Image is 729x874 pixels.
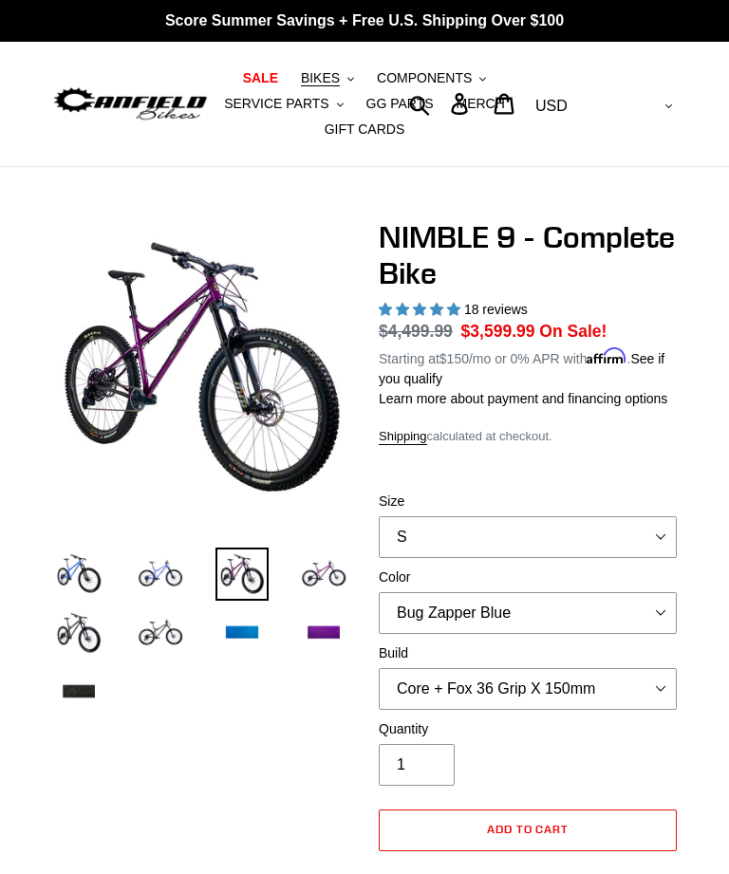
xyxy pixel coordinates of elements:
label: Quantity [379,719,677,739]
span: SERVICE PARTS [224,96,328,112]
span: 18 reviews [464,302,528,317]
span: 4.89 stars [379,302,464,317]
span: On Sale! [539,319,607,344]
label: Size [379,492,677,511]
label: Build [379,643,677,663]
span: BIKES [301,70,340,86]
label: Color [379,567,677,587]
img: Load image into Gallery viewer, NIMBLE 9 - Complete Bike [52,548,105,601]
button: COMPONENTS [367,65,495,91]
img: Load image into Gallery viewer, NIMBLE 9 - Complete Bike [52,606,105,660]
a: GIFT CARDS [315,117,415,142]
div: calculated at checkout. [379,427,677,446]
span: SALE [243,70,278,86]
h1: NIMBLE 9 - Complete Bike [379,219,677,292]
button: SERVICE PARTS [215,91,352,117]
a: SALE [234,65,288,91]
span: Add to cart [487,822,570,836]
span: GG PARTS [366,96,434,112]
img: Canfield Bikes [52,84,209,123]
img: Load image into Gallery viewer, NIMBLE 9 - Complete Bike [297,548,350,601]
img: Load image into Gallery viewer, NIMBLE 9 - Complete Bike [215,548,269,601]
span: $3,599.99 [461,322,535,341]
img: Load image into Gallery viewer, NIMBLE 9 - Complete Bike [134,606,187,660]
img: Load image into Gallery viewer, NIMBLE 9 - Complete Bike [134,548,187,601]
s: $4,499.99 [379,322,453,341]
a: Shipping [379,429,427,445]
a: See if you qualify - Learn more about Affirm Financing (opens in modal) [379,351,664,386]
a: Learn more about payment and financing options [379,391,667,406]
img: Load image into Gallery viewer, NIMBLE 9 - Complete Bike [297,606,350,660]
span: $150 [439,351,469,366]
a: GG PARTS [357,91,443,117]
button: BIKES [291,65,364,91]
span: GIFT CARDS [325,121,405,138]
span: Affirm [587,348,626,364]
img: Load image into Gallery viewer, NIMBLE 9 - Complete Bike [215,606,269,660]
span: COMPONENTS [377,70,472,86]
img: Load image into Gallery viewer, NIMBLE 9 - Complete Bike [52,665,105,718]
p: Starting at /mo or 0% APR with . [379,344,677,389]
button: Add to cart [379,809,677,851]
